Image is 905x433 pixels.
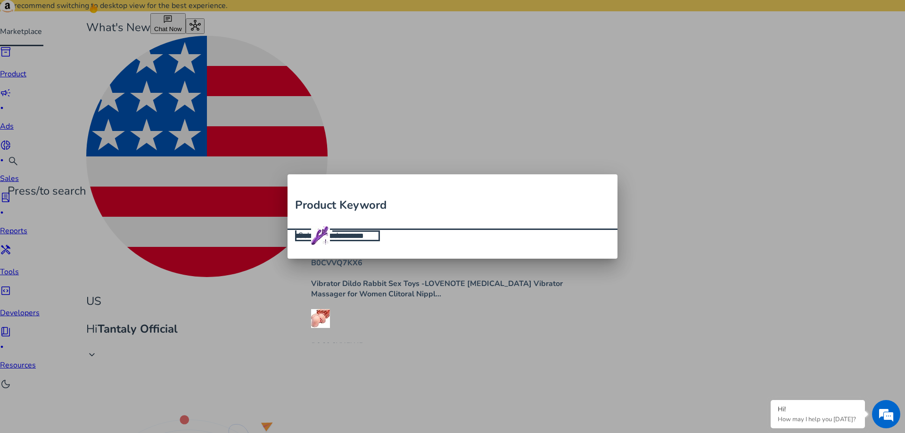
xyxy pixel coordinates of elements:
b: B0CVVQ7KX6 [311,258,362,268]
img: 41ZkUKwcnUL._AC_US40_.jpg [311,309,330,328]
mat-label: Select Product* [298,230,352,241]
b: Product Keyword [295,197,387,212]
b: B0C2CYYFW5 [311,341,363,351]
img: 41w2UD5kDbL._AC_US40_.jpg [311,226,330,245]
div: Hi! [778,405,858,414]
h4: Vibrator Dildo Rabbit Sex Toys -LOVENOTE [MEDICAL_DATA] Vibrator Massager for Women Clitoral Nipp... [311,278,596,299]
p: How may I help you today? [778,415,858,424]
